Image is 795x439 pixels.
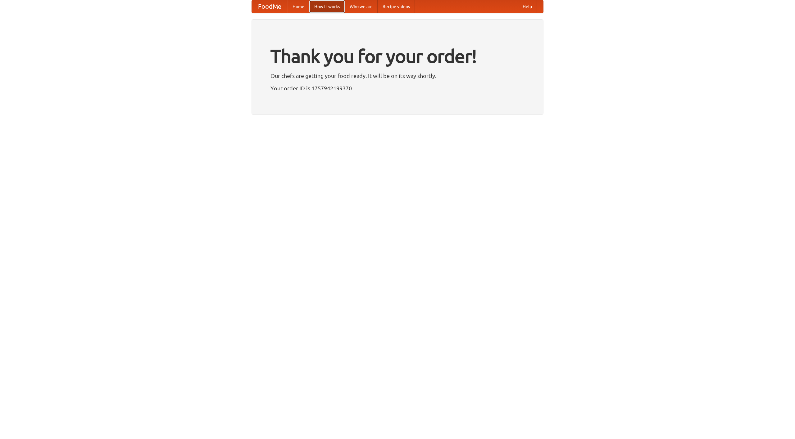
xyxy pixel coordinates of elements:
[270,41,525,71] h1: Thank you for your order!
[345,0,378,13] a: Who we are
[378,0,415,13] a: Recipe videos
[270,83,525,93] p: Your order ID is 1757942199370.
[252,0,288,13] a: FoodMe
[518,0,537,13] a: Help
[270,71,525,80] p: Our chefs are getting your food ready. It will be on its way shortly.
[288,0,309,13] a: Home
[309,0,345,13] a: How it works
